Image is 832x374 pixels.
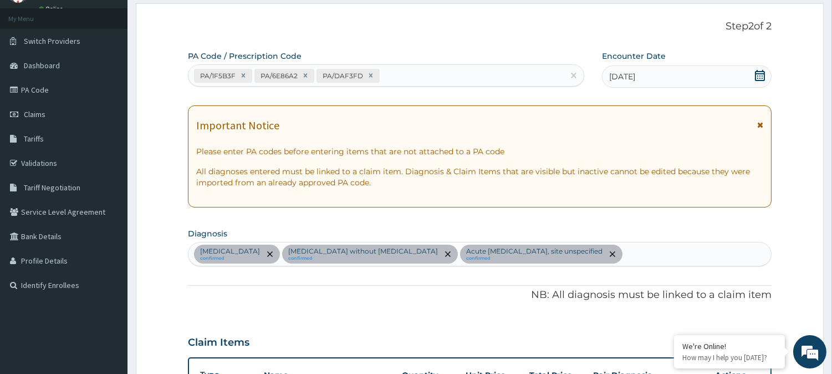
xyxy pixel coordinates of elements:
textarea: Type your message and hit 'Enter' [6,253,211,292]
span: remove selection option [443,249,453,259]
p: Please enter PA codes before entering items that are not attached to a PA code [196,146,763,157]
div: Chat with us now [58,62,186,77]
small: confirmed [288,256,438,261]
span: Claims [24,109,45,119]
span: remove selection option [608,249,617,259]
div: Minimize live chat window [182,6,208,32]
p: [MEDICAL_DATA] without [MEDICAL_DATA] [288,247,438,256]
label: PA Code / Prescription Code [188,50,302,62]
p: NB: All diagnosis must be linked to a claim item [188,288,772,302]
span: We're online! [64,115,153,227]
small: confirmed [200,256,260,261]
p: Step 2 of 2 [188,21,772,33]
div: PA/DAF3FD [319,69,365,82]
span: Switch Providers [24,36,80,46]
span: remove selection option [265,249,275,259]
h1: Important Notice [196,119,279,132]
span: [DATE] [609,71,635,82]
span: Tariffs [24,134,44,144]
p: Acute [MEDICAL_DATA], site unspecified [466,247,603,256]
a: Online [39,5,65,13]
div: We're Online! [682,341,777,351]
div: PA/6E86A2 [257,69,299,82]
h3: Claim Items [188,337,249,349]
span: Tariff Negotiation [24,183,80,193]
label: Encounter Date [602,50,666,62]
p: [MEDICAL_DATA] [200,247,260,256]
div: PA/1F5B3F [197,69,237,82]
small: confirmed [466,256,603,261]
p: All diagnoses entered must be linked to a claim item. Diagnosis & Claim Items that are visible bu... [196,166,763,188]
img: d_794563401_company_1708531726252_794563401 [21,55,45,83]
label: Diagnosis [188,228,227,239]
span: Dashboard [24,60,60,70]
p: How may I help you today? [682,353,777,362]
